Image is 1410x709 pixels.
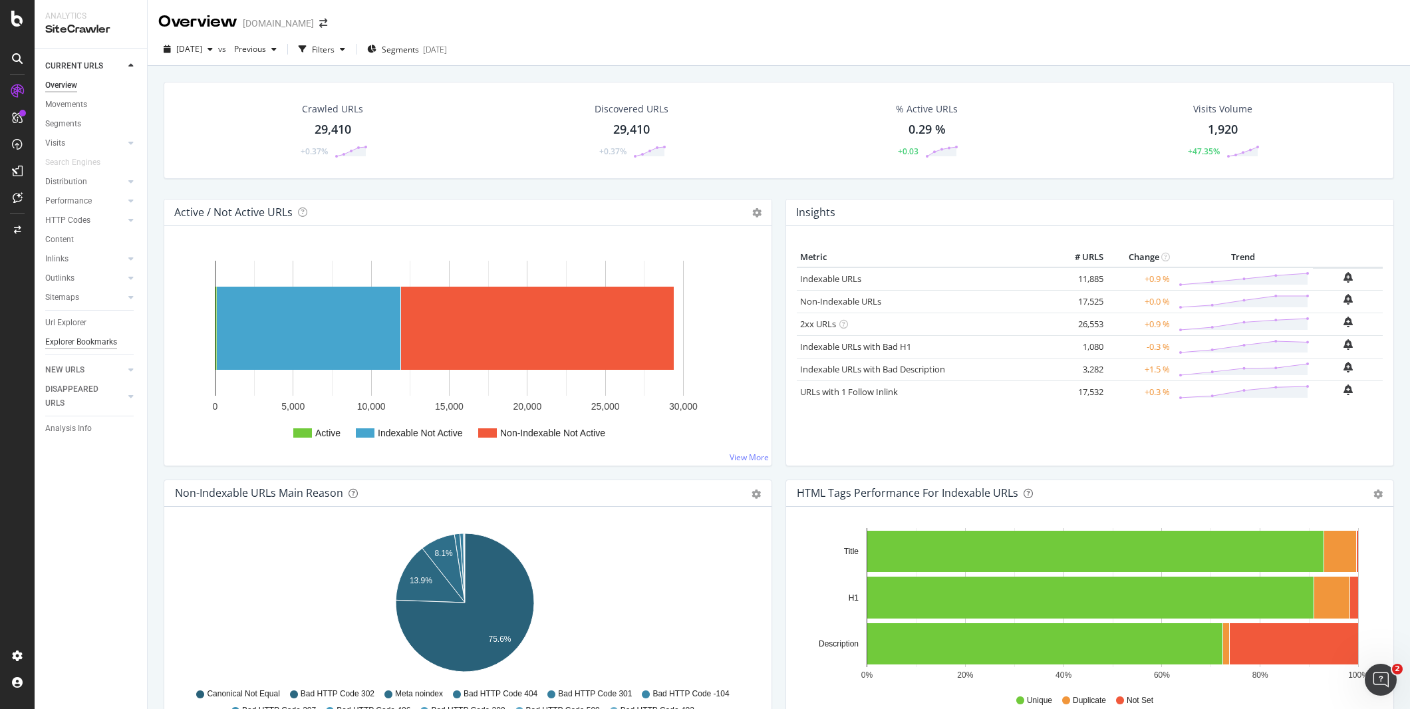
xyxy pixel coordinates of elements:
div: Analytics [45,11,136,22]
div: bell-plus [1343,294,1353,305]
a: 2xx URLs [800,318,836,330]
i: Options [752,208,762,217]
div: Explorer Bookmarks [45,335,117,349]
td: 11,885 [1054,267,1107,291]
div: Search Engines [45,156,100,170]
span: Bad HTTP Code 301 [558,688,632,700]
div: +0.03 [898,146,918,157]
div: CURRENT URLS [45,59,103,73]
a: Indexable URLs with Bad H1 [800,341,911,353]
td: 3,282 [1054,358,1107,380]
a: URLs with 1 Follow Inlink [800,386,898,398]
div: gear [1373,490,1383,499]
td: 17,532 [1054,380,1107,403]
span: Bad HTTP Code 302 [301,688,374,700]
div: Visits [45,136,65,150]
div: 29,410 [315,121,351,138]
text: 20% [957,670,973,680]
a: Indexable URLs with Bad Description [800,363,945,375]
a: Segments [45,117,138,131]
td: +0.9 % [1107,313,1173,335]
div: Overview [45,78,77,92]
div: SiteCrawler [45,22,136,37]
svg: A chart. [175,247,761,455]
th: Metric [797,247,1054,267]
text: 0 [213,401,218,412]
div: bell-plus [1343,272,1353,283]
div: Movements [45,98,87,112]
div: Segments [45,117,81,131]
td: 17,525 [1054,290,1107,313]
text: Non-Indexable Not Active [500,428,605,438]
div: Performance [45,194,92,208]
div: 29,410 [613,121,650,138]
th: Change [1107,247,1173,267]
td: +0.9 % [1107,267,1173,291]
span: 2 [1392,664,1403,674]
div: [DOMAIN_NAME] [243,17,314,30]
div: Distribution [45,175,87,189]
text: 60% [1154,670,1170,680]
text: Description [819,639,859,648]
div: HTML Tags Performance for Indexable URLs [797,486,1018,499]
div: bell-plus [1343,339,1353,350]
a: Visits [45,136,124,150]
span: Not Set [1127,695,1153,706]
a: Search Engines [45,156,114,170]
div: gear [752,490,761,499]
text: 25,000 [591,401,620,412]
div: Visits Volume [1193,102,1252,116]
a: Outlinks [45,271,124,285]
div: Crawled URLs [302,102,363,116]
text: 0% [861,670,873,680]
td: 26,553 [1054,313,1107,335]
span: Bad HTTP Code 404 [464,688,537,700]
div: [DATE] [423,44,447,55]
div: bell-plus [1343,362,1353,372]
div: bell-plus [1343,317,1353,327]
button: [DATE] [158,39,218,60]
div: Discovered URLs [595,102,668,116]
h4: Insights [796,204,835,221]
div: Inlinks [45,252,69,266]
div: Outlinks [45,271,74,285]
text: 20,000 [513,401,541,412]
button: Previous [229,39,282,60]
a: Non-Indexable URLs [800,295,881,307]
span: vs [218,43,229,55]
iframe: Intercom live chat [1365,664,1397,696]
td: +0.3 % [1107,380,1173,403]
text: 8.1% [434,549,453,558]
div: 0.29 % [909,121,946,138]
a: Distribution [45,175,124,189]
div: NEW URLS [45,363,84,377]
a: NEW URLS [45,363,124,377]
div: +47.35% [1188,146,1220,157]
span: Unique [1027,695,1052,706]
div: Overview [158,11,237,33]
td: +1.5 % [1107,358,1173,380]
div: HTTP Codes [45,213,90,227]
text: 10,000 [357,401,386,412]
div: arrow-right-arrow-left [319,19,327,28]
a: Movements [45,98,138,112]
div: +0.37% [599,146,627,157]
text: 15,000 [435,401,464,412]
td: 1,080 [1054,335,1107,358]
a: Performance [45,194,124,208]
button: Segments[DATE] [362,39,452,60]
a: Overview [45,78,138,92]
text: Title [844,547,859,556]
div: Sitemaps [45,291,79,305]
span: Segments [382,44,419,55]
div: % Active URLs [896,102,958,116]
a: Inlinks [45,252,124,266]
text: Active [315,428,341,438]
div: bell-plus [1343,384,1353,395]
svg: A chart. [797,528,1376,682]
text: 100% [1348,670,1369,680]
svg: A chart. [175,528,754,682]
span: Bad HTTP Code -104 [652,688,729,700]
a: View More [730,452,769,463]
